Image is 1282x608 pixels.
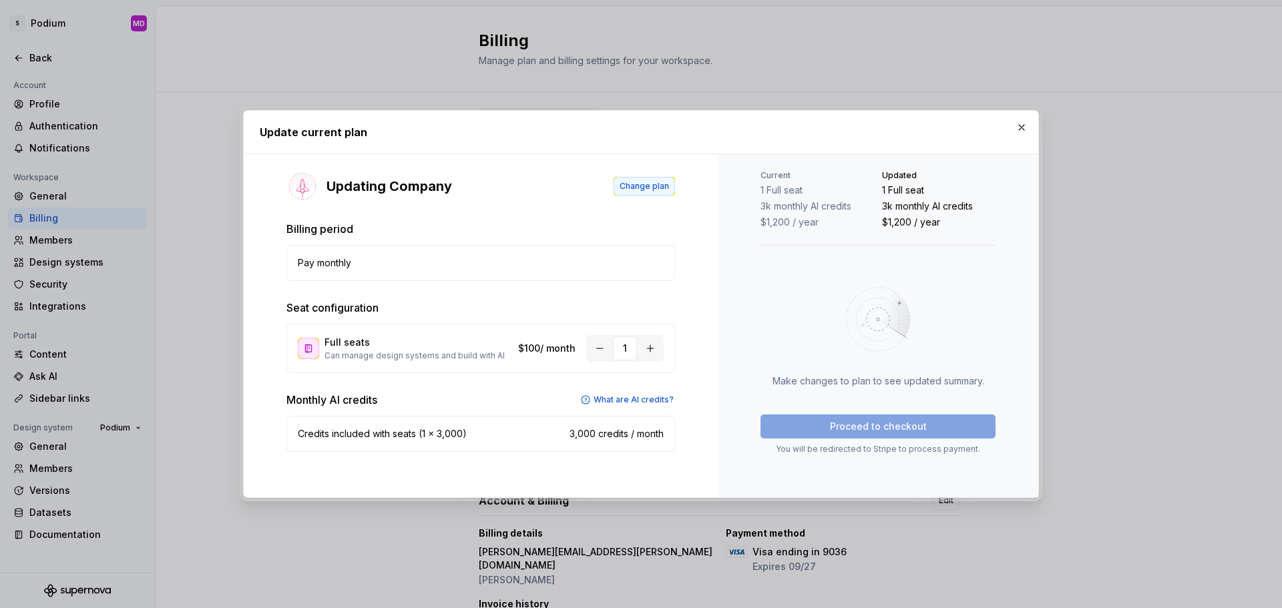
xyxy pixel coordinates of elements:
p: Monthly AI credits [286,392,377,408]
p: 3k monthly AI credits [882,200,996,213]
p: Seat configuration [286,300,675,316]
p: $100 / month [518,342,576,355]
p: $1,200 / year [761,216,874,229]
p: $1,200 / year [882,216,996,229]
p: Updating Company [327,177,452,196]
p: Pay monthly [298,256,351,270]
p: 1 Full seat [882,184,996,197]
button: Change plan [614,177,675,196]
p: 1 Full seat [761,184,874,197]
p: Can manage design systems and build with AI [325,350,513,361]
p: 3k monthly AI credits [761,200,874,213]
p: Credits included with seats (1 x 3,000) [298,427,467,440]
p: What are AI credits? [594,394,674,405]
div: 1 [613,336,637,360]
p: Updated [882,170,996,181]
h2: Update current plan [260,124,1022,140]
span: Change plan [620,181,669,192]
button: Pay monthly [286,245,675,281]
p: 3,000 credits / month [570,427,664,440]
p: Billing period [286,221,675,237]
p: You will be redirected to Stripe to process payment. [761,444,996,454]
p: Make changes to plan to see updated summary. [773,374,984,388]
p: Full seats [325,336,513,349]
p: Current [761,170,874,181]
